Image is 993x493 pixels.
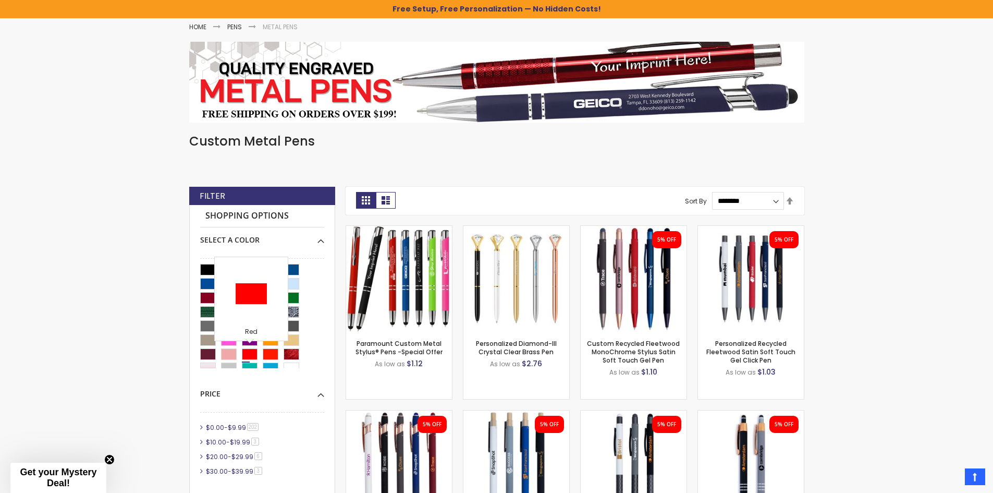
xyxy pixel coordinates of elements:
[490,359,520,368] span: As low as
[189,42,804,123] img: Metal Pens
[641,367,657,377] span: $1.10
[476,339,557,356] a: Personalized Diamond-III Crystal Clear Brass Pen
[581,225,686,234] a: Custom Recycled Fleetwood MonoChrome Stylus Satin Soft Touch Gel Pen
[698,410,804,419] a: Personalized Copper Penny Stylus Satin Soft Touch Click Metal Pen
[657,236,676,244] div: 5% OFF
[907,465,993,493] iframe: Google Customer Reviews
[230,438,250,447] span: $19.99
[375,359,405,368] span: As low as
[228,423,246,432] span: $9.99
[206,438,226,447] span: $10.00
[263,22,298,31] strong: Metal Pens
[698,225,804,234] a: Personalized Recycled Fleetwood Satin Soft Touch Gel Click Pen
[203,452,266,461] a: $20.00-$29.996
[775,236,793,244] div: 5% OFF
[206,452,228,461] span: $20.00
[104,454,115,465] button: Close teaser
[200,205,324,227] strong: Shopping Options
[463,410,569,419] a: Eco-Friendly Aluminum Bali Satin Soft Touch Gel Click Pen
[247,423,259,431] span: 202
[581,410,686,419] a: Custom Recycled Fleetwood Stylus Satin Soft Touch Gel Click Pen
[231,467,253,476] span: $39.99
[346,226,452,332] img: Paramount Custom Metal Stylus® Pens -Special Offer
[356,192,376,209] strong: Grid
[346,225,452,234] a: Paramount Custom Metal Stylus® Pens -Special Offer
[463,226,569,332] img: Personalized Diamond-III Crystal Clear Brass Pen
[463,225,569,234] a: Personalized Diamond-III Crystal Clear Brass Pen
[706,339,795,365] a: Personalized Recycled Fleetwood Satin Soft Touch Gel Click Pen
[227,22,242,31] a: Pens
[203,438,263,447] a: $10.00-$19.993
[231,452,253,461] span: $29.99
[206,467,228,476] span: $30.00
[587,339,680,365] a: Custom Recycled Fleetwood MonoChrome Stylus Satin Soft Touch Gel Pen
[254,452,262,460] span: 6
[346,410,452,419] a: Custom Lexi Rose Gold Stylus Soft Touch Recycled Aluminum Pen
[206,423,224,432] span: $0.00
[203,467,266,476] a: $30.00-$39.993
[522,358,542,369] span: $2.76
[581,226,686,332] img: Custom Recycled Fleetwood MonoChrome Stylus Satin Soft Touch Gel Pen
[254,467,262,475] span: 3
[217,328,285,338] div: Red
[609,368,640,377] span: As low as
[203,423,263,432] a: $0.00-$9.99202
[189,133,804,150] h1: Custom Metal Pens
[698,226,804,332] img: Personalized Recycled Fleetwood Satin Soft Touch Gel Click Pen
[775,421,793,428] div: 5% OFF
[757,367,776,377] span: $1.03
[726,368,756,377] span: As low as
[189,22,206,31] a: Home
[423,421,442,428] div: 5% OFF
[10,463,106,493] div: Get your Mystery Deal!Close teaser
[20,467,96,488] span: Get your Mystery Deal!
[200,227,324,245] div: Select A Color
[540,421,559,428] div: 5% OFF
[407,358,423,369] span: $1.12
[200,381,324,399] div: Price
[251,438,259,446] span: 3
[657,421,676,428] div: 5% OFF
[355,339,443,356] a: Paramount Custom Metal Stylus® Pens -Special Offer
[685,196,707,205] label: Sort By
[200,190,225,202] strong: Filter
